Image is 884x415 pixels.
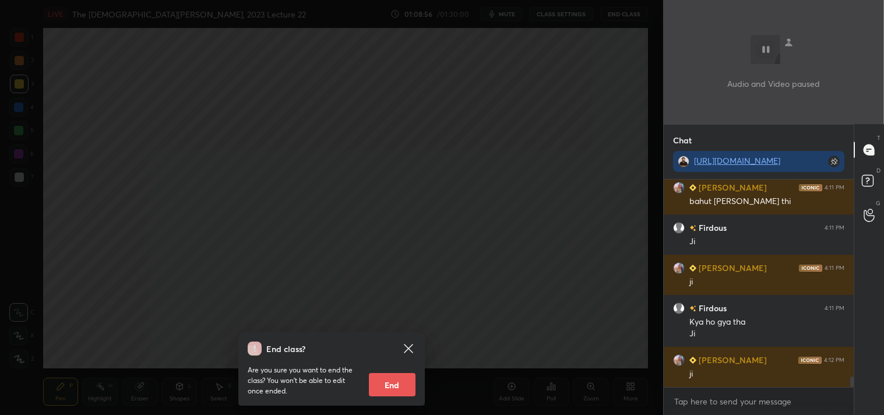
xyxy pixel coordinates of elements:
[798,357,822,364] img: iconic-dark.1390631f.png
[689,357,696,364] img: Learner_Badge_beginner_1_8b307cf2a0.svg
[876,199,881,207] p: G
[673,182,685,194] img: 94bcd89bc7ca4e5a82e5345f6df80e34.jpg
[825,184,844,191] div: 4:11 PM
[689,184,696,191] img: Learner_Badge_beginner_1_8b307cf2a0.svg
[248,365,360,396] p: Are you sure you want to end the class? You won’t be able to edit once ended.
[689,328,844,340] div: Ji
[694,155,780,166] a: [URL][DOMAIN_NAME]
[664,125,701,156] p: Chat
[696,221,727,234] h6: Firdous
[696,181,767,194] h6: [PERSON_NAME]
[825,265,844,272] div: 4:11 PM
[673,262,685,274] img: 94bcd89bc7ca4e5a82e5345f6df80e34.jpg
[696,354,767,366] h6: [PERSON_NAME]
[689,276,844,288] div: ji
[673,354,685,366] img: 94bcd89bc7ca4e5a82e5345f6df80e34.jpg
[673,222,685,234] img: default.png
[689,196,844,207] div: bahut [PERSON_NAME] thi
[825,305,844,312] div: 4:11 PM
[799,265,822,272] img: iconic-dark.1390631f.png
[689,305,696,312] img: no-rating-badge.077c3623.svg
[369,373,415,396] button: End
[696,302,727,314] h6: Firdous
[696,262,767,274] h6: [PERSON_NAME]
[678,156,689,167] img: 50a2b7cafd4e47798829f34b8bc3a81a.jpg
[689,316,844,328] div: Kya ho gya tha
[877,133,881,142] p: T
[266,343,305,355] h4: End class?
[727,78,820,90] p: Audio and Video paused
[689,368,844,380] div: ji
[689,225,696,231] img: no-rating-badge.077c3623.svg
[825,224,844,231] div: 4:11 PM
[673,303,685,314] img: default.png
[689,265,696,272] img: Learner_Badge_beginner_1_8b307cf2a0.svg
[664,180,854,387] div: grid
[876,166,881,175] p: D
[799,184,822,191] img: iconic-dark.1390631f.png
[824,357,844,364] div: 4:12 PM
[689,236,844,248] div: Ji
